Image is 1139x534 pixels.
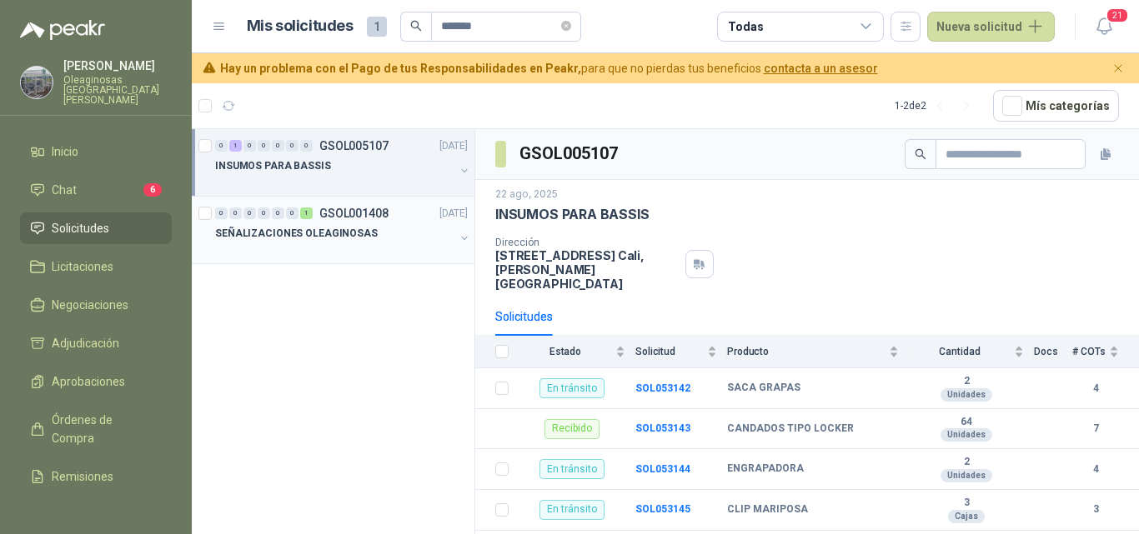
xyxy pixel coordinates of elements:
b: SACA GRAPAS [727,382,800,395]
a: SOL053142 [635,382,690,394]
button: Cerrar [1108,58,1129,79]
span: search [915,148,926,160]
div: 1 [229,140,242,152]
div: En tránsito [539,500,605,520]
span: Inicio [52,142,78,161]
p: [DATE] [439,138,468,154]
span: Solicitud [635,346,704,357]
a: SOL053145 [635,503,690,515]
div: 0 [215,140,228,152]
p: GSOL005107 [319,140,389,152]
span: Producto [727,346,886,357]
div: Todas [728,17,763,36]
span: Licitaciones [52,257,113,276]
div: 0 [286,207,299,219]
div: 0 [258,140,270,152]
div: Unidades [941,469,992,482]
th: Estado [519,336,635,368]
span: # COTs [1072,346,1106,357]
p: Oleaginosas [GEOGRAPHIC_DATA][PERSON_NAME] [63,75,172,105]
span: Remisiones [52,467,113,486]
span: 1 [367,17,387,37]
span: Adjudicación [52,334,119,352]
span: Chat [52,181,77,199]
div: 0 [243,140,256,152]
div: 0 [272,207,284,219]
a: Inicio [20,136,172,167]
button: 21 [1089,12,1119,42]
th: Docs [1034,336,1072,368]
div: 1 - 2 de 2 [895,92,980,119]
a: 0 1 0 0 0 0 0 GSOL005107[DATE] INSUMOS PARA BASSIS [215,136,471,189]
th: Cantidad [909,336,1034,368]
p: INSUMOS PARA BASSIS [215,158,331,174]
span: Negociaciones [52,296,128,314]
img: Logo peakr [20,20,105,40]
button: Mís categorías [993,90,1119,122]
b: 3 [909,497,1024,510]
img: Company Logo [21,67,53,98]
div: 0 [243,207,256,219]
b: 4 [1072,381,1119,397]
div: 0 [215,207,228,219]
a: Chat6 [20,174,172,206]
a: Adjudicación [20,327,172,359]
b: 3 [1072,502,1119,517]
span: Cantidad [909,346,1011,357]
div: 0 [272,140,284,152]
b: 4 [1072,462,1119,477]
div: En tránsito [539,378,605,398]
p: [STREET_ADDRESS] Cali , [PERSON_NAME][GEOGRAPHIC_DATA] [495,248,679,291]
span: close-circle [561,21,571,31]
div: 0 [300,140,313,152]
a: Órdenes de Compra [20,404,172,454]
a: 0 0 0 0 0 0 1 GSOL001408[DATE] SEÑALIZACIONES OLEAGINOSAS [215,203,471,257]
b: 2 [909,375,1024,388]
p: [PERSON_NAME] [63,60,172,72]
th: # COTs [1072,336,1139,368]
div: 0 [229,207,242,219]
div: 1 [300,207,313,219]
div: Solicitudes [495,307,553,326]
div: Recibido [544,419,600,439]
th: Producto [727,336,909,368]
b: CANDADOS TIPO LOCKER [727,422,854,436]
span: search [410,20,422,32]
div: Unidades [941,428,992,442]
b: 64 [909,416,1024,429]
a: Solicitudes [20,212,172,244]
span: para que no pierdas tus beneficios [220,59,878,77]
b: ENGRAPADORA [727,462,804,476]
p: [DATE] [439,206,468,222]
p: 22 ago, 2025 [495,187,558,202]
a: Remisiones [20,461,172,492]
a: Licitaciones [20,251,172,282]
p: INSUMOS PARA BASSIS [495,206,650,223]
span: Estado [519,346,612,357]
span: Solicitudes [52,219,109,237]
a: SOL053144 [635,463,690,475]
div: 0 [258,207,270,219]
span: 6 [143,183,162,197]
p: GSOL001408 [319,207,389,219]
b: 2 [909,456,1024,469]
span: Aprobaciones [52,372,125,391]
h1: Mis solicitudes [247,14,354,38]
a: SOL053143 [635,422,690,434]
a: Negociaciones [20,289,172,321]
th: Solicitud [635,336,727,368]
p: SEÑALIZACIONES OLEAGINOSAS [215,226,378,242]
b: Hay un problema con el Pago de tus Responsabilidades en Peakr, [220,62,581,75]
p: Dirección [495,237,679,248]
div: Unidades [941,388,992,402]
a: Aprobaciones [20,366,172,397]
h3: GSOL005107 [519,141,620,167]
span: close-circle [561,18,571,34]
button: Nueva solicitud [927,12,1055,42]
b: 7 [1072,421,1119,437]
span: 21 [1106,7,1129,23]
